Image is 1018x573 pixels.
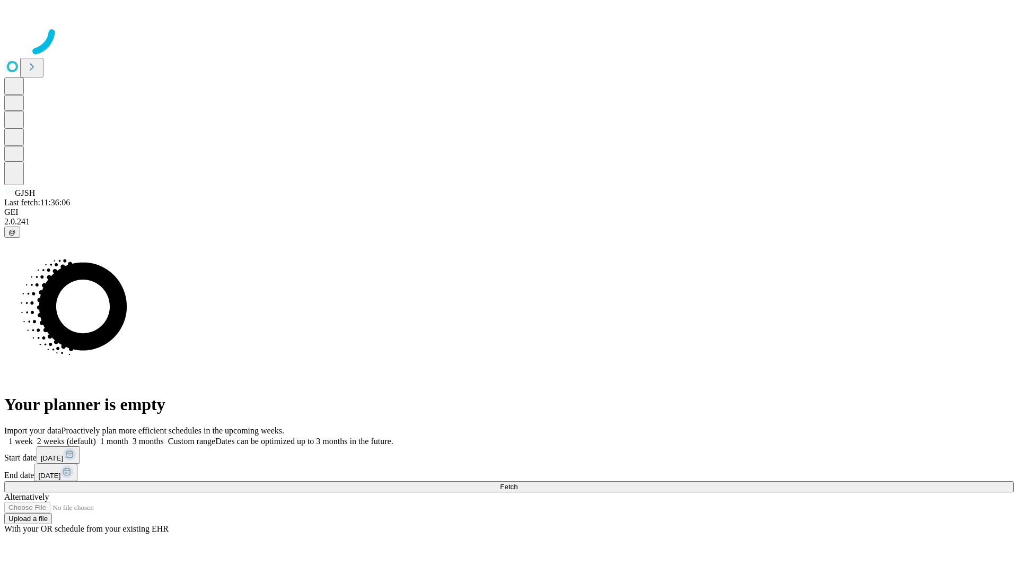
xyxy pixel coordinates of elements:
[8,437,33,446] span: 1 week
[37,446,80,464] button: [DATE]
[41,454,63,462] span: [DATE]
[4,227,20,238] button: @
[37,437,96,446] span: 2 weeks (default)
[4,524,169,533] span: With your OR schedule from your existing EHR
[4,464,1014,481] div: End date
[4,426,62,435] span: Import your data
[215,437,393,446] span: Dates can be optimized up to 3 months in the future.
[4,481,1014,492] button: Fetch
[4,446,1014,464] div: Start date
[4,217,1014,227] div: 2.0.241
[4,395,1014,414] h1: Your planner is empty
[38,472,60,480] span: [DATE]
[100,437,128,446] span: 1 month
[4,207,1014,217] div: GEI
[133,437,164,446] span: 3 months
[500,483,517,491] span: Fetch
[4,198,70,207] span: Last fetch: 11:36:06
[62,426,284,435] span: Proactively plan more efficient schedules in the upcoming weeks.
[4,513,52,524] button: Upload a file
[4,492,49,501] span: Alternatively
[8,228,16,236] span: @
[168,437,215,446] span: Custom range
[34,464,77,481] button: [DATE]
[15,188,35,197] span: GJSH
